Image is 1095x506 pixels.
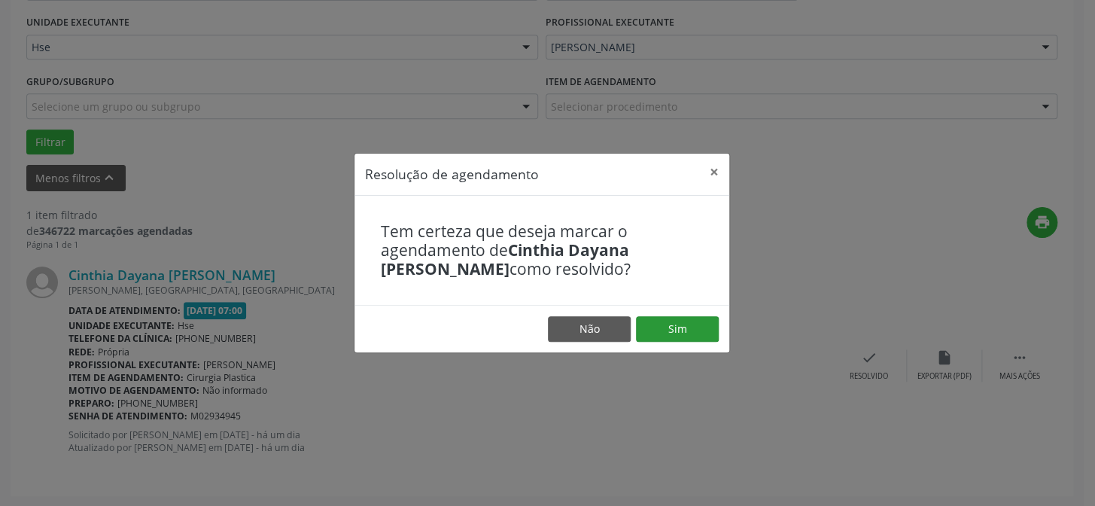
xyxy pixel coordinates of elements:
button: Sim [636,316,719,342]
button: Não [548,316,631,342]
b: Cinthia Dayana [PERSON_NAME] [381,239,629,279]
h4: Tem certeza que deseja marcar o agendamento de como resolvido? [381,222,703,279]
button: Close [699,154,729,191]
h5: Resolução de agendamento [365,164,539,184]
